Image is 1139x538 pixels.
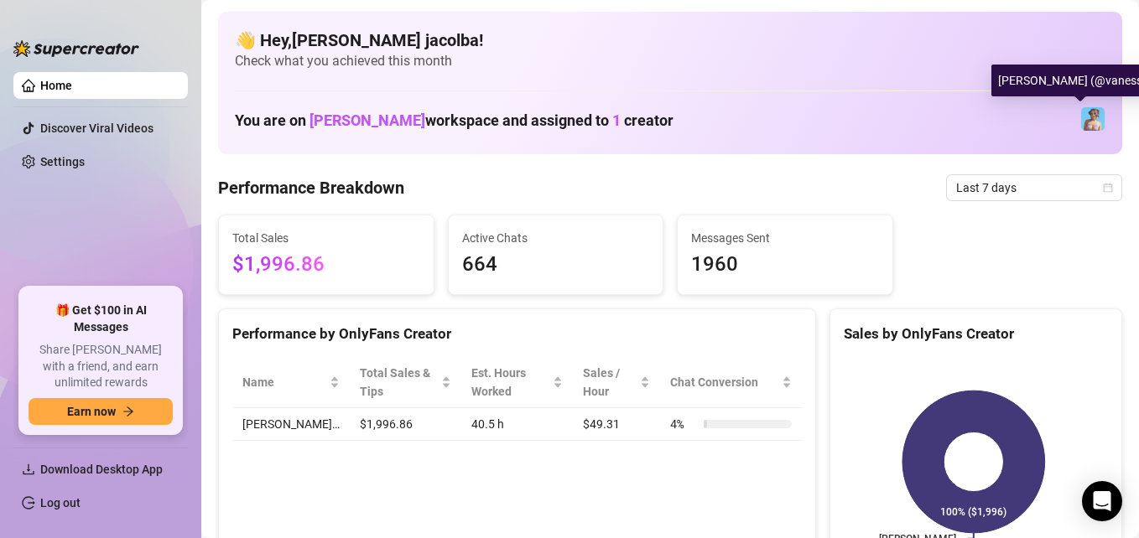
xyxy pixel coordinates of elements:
[232,357,350,408] th: Name
[235,111,674,130] h1: You are on workspace and assigned to creator
[1103,183,1113,193] span: calendar
[956,175,1112,200] span: Last 7 days
[670,373,778,391] span: Chat Conversion
[360,364,438,401] span: Total Sales & Tips
[670,415,697,433] span: 4 %
[218,176,404,199] h4: Performance Breakdown
[122,406,134,417] span: arrow-right
[67,405,116,418] span: Earn now
[691,229,879,247] span: Messages Sent
[573,357,660,408] th: Sales / Hour
[462,229,650,247] span: Active Chats
[40,122,153,135] a: Discover Viral Videos
[232,249,420,281] span: $1,996.86
[350,408,461,441] td: $1,996.86
[461,408,574,441] td: 40.5 h
[309,111,425,129] span: [PERSON_NAME]
[232,229,420,247] span: Total Sales
[13,40,139,57] img: logo-BBDzfeDw.svg
[40,155,85,168] a: Settings
[660,357,802,408] th: Chat Conversion
[235,28,1105,52] h4: 👋 Hey, [PERSON_NAME] jacolba !
[612,111,621,129] span: 1
[22,463,35,476] span: download
[29,303,173,335] span: 🎁 Get $100 in AI Messages
[29,398,173,425] button: Earn nowarrow-right
[40,496,81,510] a: Log out
[40,79,72,92] a: Home
[1082,481,1122,521] div: Open Intercom Messenger
[29,342,173,391] span: Share [PERSON_NAME] with a friend, and earn unlimited rewards
[40,463,163,476] span: Download Desktop App
[462,249,650,281] span: 664
[691,249,879,281] span: 1960
[844,323,1108,345] div: Sales by OnlyFans Creator
[232,323,802,345] div: Performance by OnlyFans Creator
[232,408,350,441] td: [PERSON_NAME]…
[1081,107,1105,131] img: Vanessa
[350,357,461,408] th: Total Sales & Tips
[573,408,660,441] td: $49.31
[235,52,1105,70] span: Check what you achieved this month
[583,364,637,401] span: Sales / Hour
[471,364,550,401] div: Est. Hours Worked
[242,373,326,391] span: Name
